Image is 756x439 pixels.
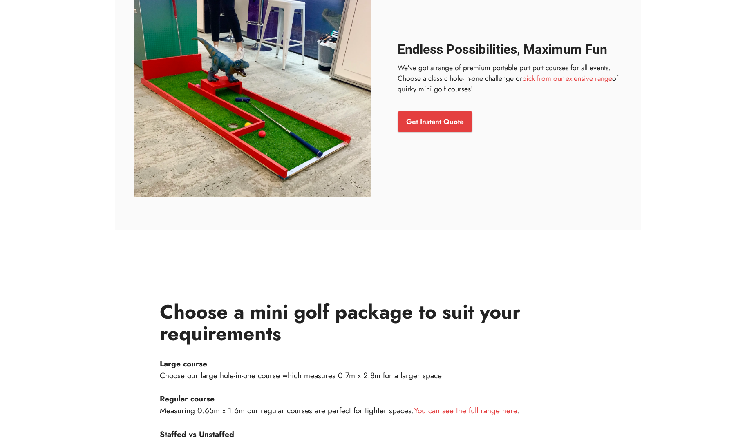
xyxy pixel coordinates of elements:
a: Get Instant Quote [398,111,472,132]
strong: Regular course [160,393,215,404]
strong: Choose a mini golf package to suit your requirements [160,298,521,348]
p: We've got a range of premium portable putt putt courses for all events. Choose a classic hole-in-... [398,62,622,95]
a: pick from our extensive range [522,73,612,84]
strong: Endless Possibilities, Maximum Fun [398,42,607,57]
a: You can see the full range here [414,405,517,416]
strong: Large course [160,358,207,369]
